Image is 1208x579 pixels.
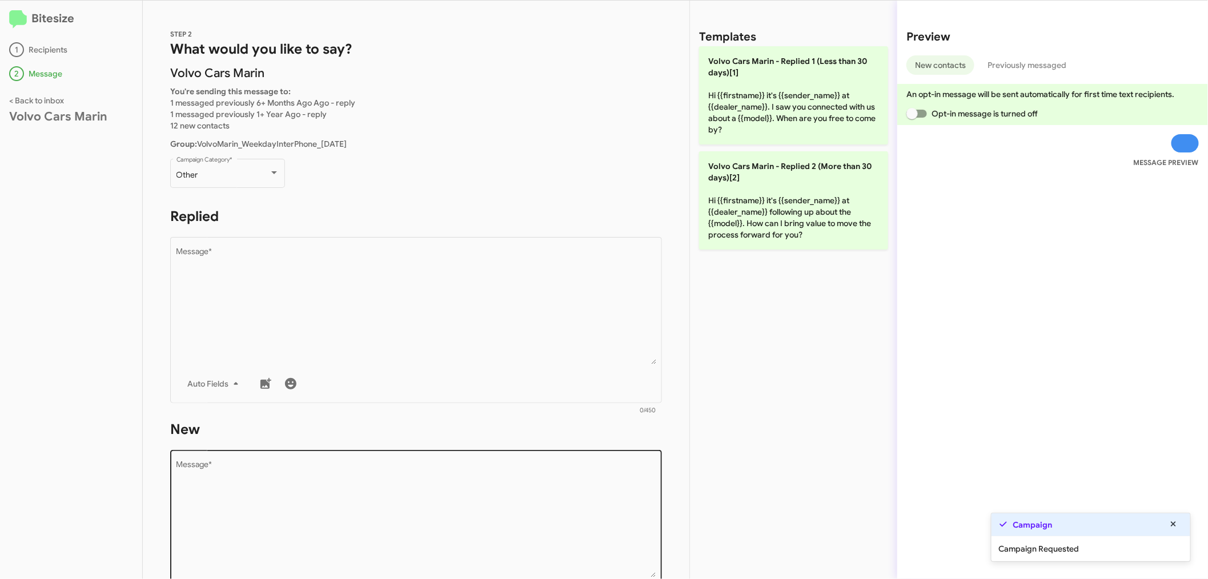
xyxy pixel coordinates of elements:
[1013,519,1053,530] strong: Campaign
[176,170,198,180] span: Other
[179,373,252,394] button: Auto Fields
[9,111,133,122] div: Volvo Cars Marin
[170,139,347,149] span: VolvoMarin_WeekdayInterPhone_[DATE]
[170,420,662,439] h1: New
[9,66,133,81] div: Message
[640,407,656,414] mat-hint: 0/450
[699,46,888,144] p: Hi {{firstname}} it's {{sender_name}} at {{dealer_name}}. I saw you connected with us about a {{m...
[9,42,24,57] div: 1
[906,28,1199,46] h2: Preview
[170,98,355,108] span: 1 messaged previously 6+ Months Ago Ago - reply
[1134,157,1199,168] small: MESSAGE PREVIEW
[9,66,24,81] div: 2
[170,86,291,96] b: You're sending this message to:
[9,10,133,29] h2: Bitesize
[188,373,243,394] span: Auto Fields
[906,89,1199,100] p: An opt-in message will be sent automatically for first time text recipients.
[906,55,974,75] button: New contacts
[9,10,27,29] img: logo-minimal.svg
[699,28,756,46] h2: Templates
[170,67,662,79] p: Volvo Cars Marin
[9,95,64,106] a: < Back to inbox
[708,56,867,78] span: Volvo Cars Marin - Replied 1 (Less than 30 days)[1]
[9,42,133,57] div: Recipients
[992,536,1190,561] div: Campaign Requested
[708,161,872,183] span: Volvo Cars Marin - Replied 2 (More than 30 days)[2]
[170,109,327,119] span: 1 messaged previously 1+ Year Ago - reply
[979,55,1075,75] button: Previously messaged
[170,139,197,149] b: Group:
[170,120,230,131] span: 12 new contacts
[932,107,1038,120] span: Opt-in message is turned off
[915,55,966,75] span: New contacts
[170,40,662,58] h1: What would you like to say?
[699,151,888,250] p: Hi {{firstname}} it's {{sender_name}} at {{dealer_name}} following up about the {{model}}. How ca...
[988,55,1066,75] span: Previously messaged
[170,207,662,226] h1: Replied
[170,30,192,38] span: STEP 2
